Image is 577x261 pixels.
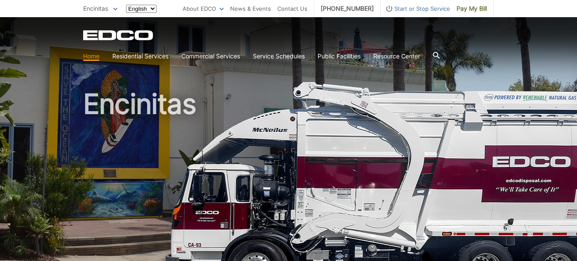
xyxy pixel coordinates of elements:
a: Home [83,52,99,61]
a: EDCD logo. Return to the homepage. [83,30,154,40]
a: Residential Services [112,52,168,61]
a: News & Events [230,4,271,13]
a: Public Facilities [318,52,361,61]
a: Contact Us [277,4,307,13]
a: Resource Center [373,52,420,61]
a: Commercial Services [181,52,240,61]
span: Encinitas [83,5,108,12]
a: Service Schedules [253,52,305,61]
span: Pay My Bill [457,4,487,13]
select: Select a language [126,5,156,13]
a: About EDCO [183,4,224,13]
